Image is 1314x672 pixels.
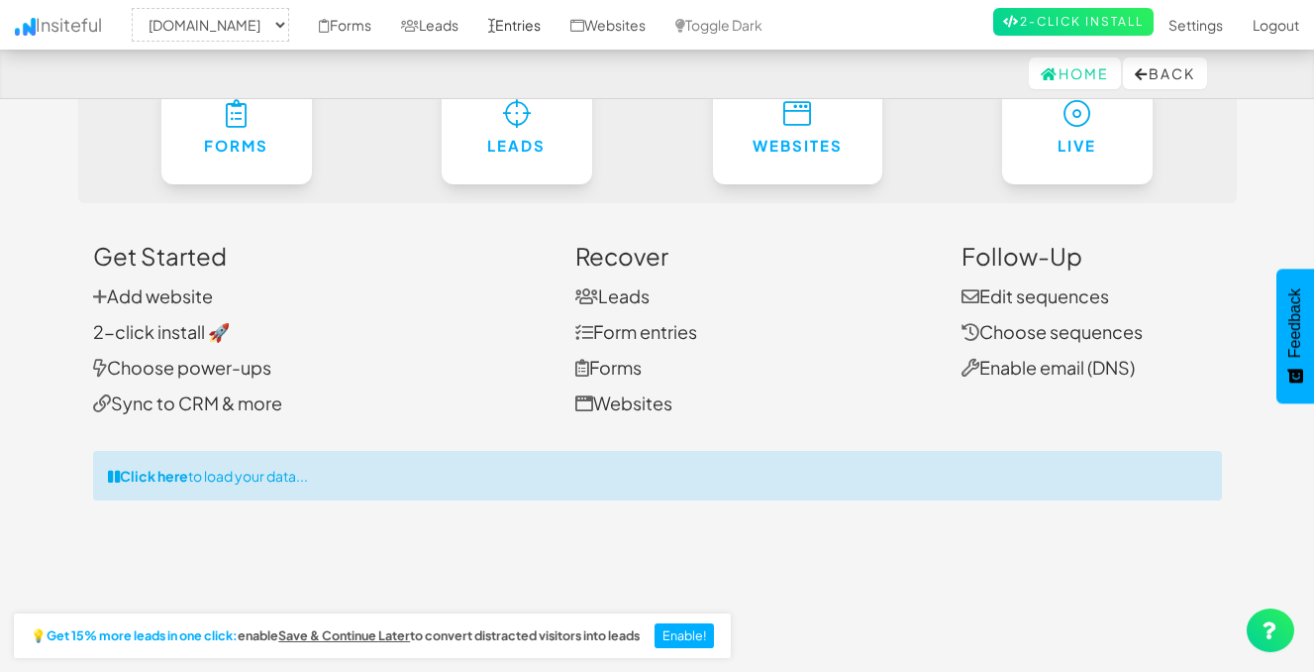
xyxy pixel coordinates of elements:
h3: Get Started [93,243,547,269]
button: Back [1123,57,1207,89]
h3: Follow-Up [961,243,1222,269]
a: Sync to CRM & more [93,392,282,414]
a: Add website [93,284,213,307]
u: Save & Continue Later [278,627,410,643]
span: Feedback [1286,288,1304,358]
h6: Leads [481,138,553,155]
a: Form entries [575,320,697,343]
a: Leads [442,70,592,184]
a: Choose sequences [961,320,1143,343]
a: Save & Continue Later [278,629,410,643]
a: 2-click install 🚀 [93,320,230,343]
h2: 💡 enable to convert distracted visitors into leads [31,629,640,643]
h6: Websites [753,138,843,155]
a: Websites [713,70,882,184]
a: Websites [575,392,672,414]
button: Enable! [655,623,715,649]
a: Choose power-ups [93,356,271,379]
a: Live [1002,70,1153,184]
strong: Get 15% more leads in one click: [47,629,238,643]
img: icon.png [15,18,36,36]
h6: Live [1042,138,1113,155]
a: Edit sequences [961,284,1109,307]
a: Forms [161,70,312,184]
a: Home [1029,57,1121,89]
strong: Click here [120,467,188,485]
a: Enable email (DNS) [961,356,1135,379]
a: Forms [575,356,642,379]
a: 2-Click Install [993,8,1154,36]
button: Feedback - Show survey [1276,269,1314,403]
h3: Recover [575,243,932,269]
a: Leads [575,284,650,307]
h6: Forms [201,138,272,155]
div: to load your data... [93,451,1222,501]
